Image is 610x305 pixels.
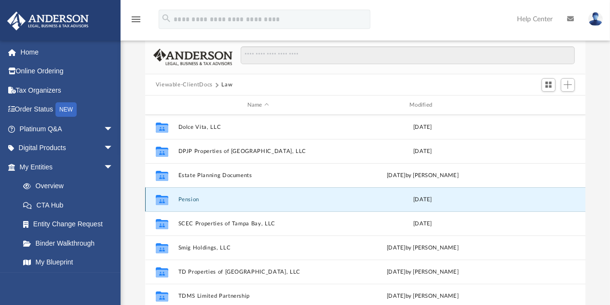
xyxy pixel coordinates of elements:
img: logo_orange.svg [15,15,23,23]
button: Pension [178,196,338,203]
div: [DATE] [342,195,502,204]
button: Law [221,81,232,89]
div: [DATE] by [PERSON_NAME] [342,292,502,301]
div: Keywords by Traffic [107,57,163,63]
i: search [161,13,172,24]
button: SCEC Properties of Tampa Bay, LLC [178,221,338,227]
div: [DATE] by [PERSON_NAME] [342,171,502,180]
span: arrow_drop_down [104,157,123,177]
button: DPJP Properties of [GEOGRAPHIC_DATA], LLC [178,148,338,154]
div: id [149,101,174,110]
button: TDMS Limited Partnership [178,293,338,299]
i: menu [130,14,142,25]
div: Domain: [DOMAIN_NAME] [25,25,106,33]
button: Smig Holdings, LLC [178,245,338,251]
a: menu [130,18,142,25]
div: Domain Overview [37,57,86,63]
img: Anderson Advisors Platinum Portal [4,12,92,30]
a: My Blueprint [14,253,123,272]
a: Tax Organizers [7,81,128,100]
button: Add [561,78,575,92]
button: TD Properties of [GEOGRAPHIC_DATA], LLC [178,269,338,275]
a: Platinum Q&Aarrow_drop_down [7,119,128,139]
img: User Pic [588,12,603,26]
a: Home [7,42,128,62]
div: [DATE] [342,123,502,132]
a: Tax Due Dates [14,272,128,291]
a: Digital Productsarrow_drop_down [7,139,128,158]
a: CTA Hub [14,195,128,215]
button: Viewable-ClientDocs [156,81,213,89]
img: tab_domain_overview_orange.svg [26,56,34,64]
span: arrow_drop_down [104,119,123,139]
button: Dolce Vita, LLC [178,124,338,130]
div: v 4.0.25 [27,15,47,23]
img: website_grey.svg [15,25,23,33]
div: [DATE] [342,147,502,156]
div: [DATE] [342,220,502,228]
div: NEW [55,102,77,117]
a: Online Ordering [7,62,128,81]
div: Name [177,101,338,110]
a: My Entitiesarrow_drop_down [7,157,128,177]
button: Switch to Grid View [542,78,556,92]
a: Entity Change Request [14,215,128,234]
span: arrow_drop_down [104,139,123,158]
a: Overview [14,177,128,196]
a: Binder Walkthrough [14,234,128,253]
img: tab_keywords_by_traffic_grey.svg [96,56,104,64]
div: [DATE] by [PERSON_NAME] [342,244,502,252]
div: id [507,101,574,110]
input: Search files and folders [241,46,575,65]
div: Modified [342,101,503,110]
div: [DATE] by [PERSON_NAME] [342,268,502,277]
a: Order StatusNEW [7,100,128,120]
button: Estate Planning Documents [178,172,338,179]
